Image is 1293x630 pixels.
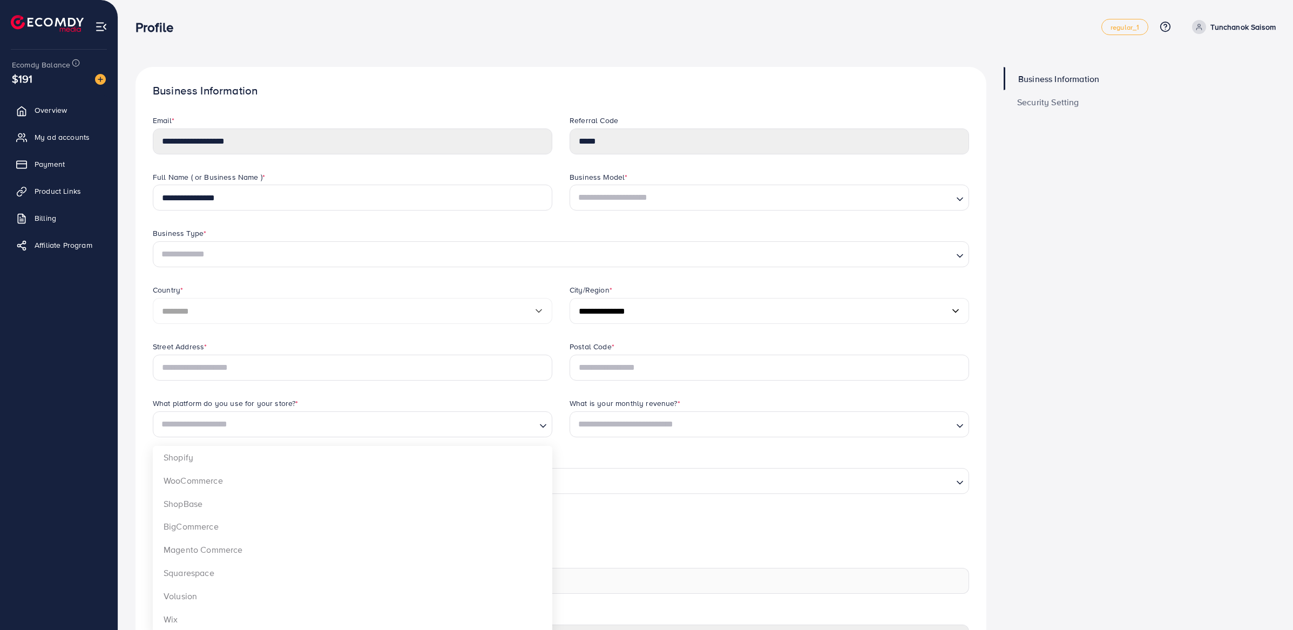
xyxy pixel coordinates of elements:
span: Ecomdy Balance [12,59,70,70]
label: Full Name ( or Business Name ) [153,172,265,182]
h1: Business Information [153,84,969,98]
p: Tunchanok Saisom [1210,21,1276,33]
span: Affiliate Program [35,240,92,250]
a: My ad accounts [8,126,110,148]
h1: Primary contact [153,524,969,538]
div: Search for option [153,241,969,267]
label: Street Address [153,341,207,352]
label: Have you run TikTok Ads before ? [153,455,269,465]
label: Referral Code [570,115,618,126]
a: Tunchanok Saisom [1188,20,1276,34]
label: What is your monthly revenue? [570,398,680,409]
label: What platform do you use for your store? [153,398,299,409]
span: regular_1 [1111,24,1139,31]
a: Overview [8,99,110,121]
div: Search for option [570,185,969,211]
input: Search for option [574,414,952,434]
a: Affiliate Program [8,234,110,256]
span: Product Links [35,186,81,197]
label: Connect via Facebook [153,611,230,622]
input: Search for option [158,414,535,434]
span: Security Setting [1017,98,1079,106]
label: Country [153,284,183,295]
img: logo [11,15,84,32]
h3: Profile [136,19,182,35]
span: Business Information [1018,74,1099,83]
a: Product Links [8,180,110,202]
a: regular_1 [1101,19,1148,35]
img: menu [95,21,107,33]
label: Phone Number [153,554,207,565]
iframe: Chat [1247,581,1285,622]
span: Payment [35,159,65,170]
label: Business Type [153,228,206,239]
span: $191 [12,71,33,86]
div: Search for option [570,411,969,437]
div: Search for option [153,468,969,494]
img: image [95,74,106,85]
div: Search for option [153,411,552,437]
label: Email [153,115,174,126]
input: Search for option [158,245,952,265]
label: City/Region [570,284,612,295]
label: Business Model [570,172,627,182]
span: Overview [35,105,67,116]
span: Billing [35,213,56,223]
a: Billing [8,207,110,229]
span: My ad accounts [35,132,90,143]
input: Search for option [574,188,952,208]
a: Payment [8,153,110,175]
input: Search for option [164,471,952,491]
label: Postal Code [570,341,614,352]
